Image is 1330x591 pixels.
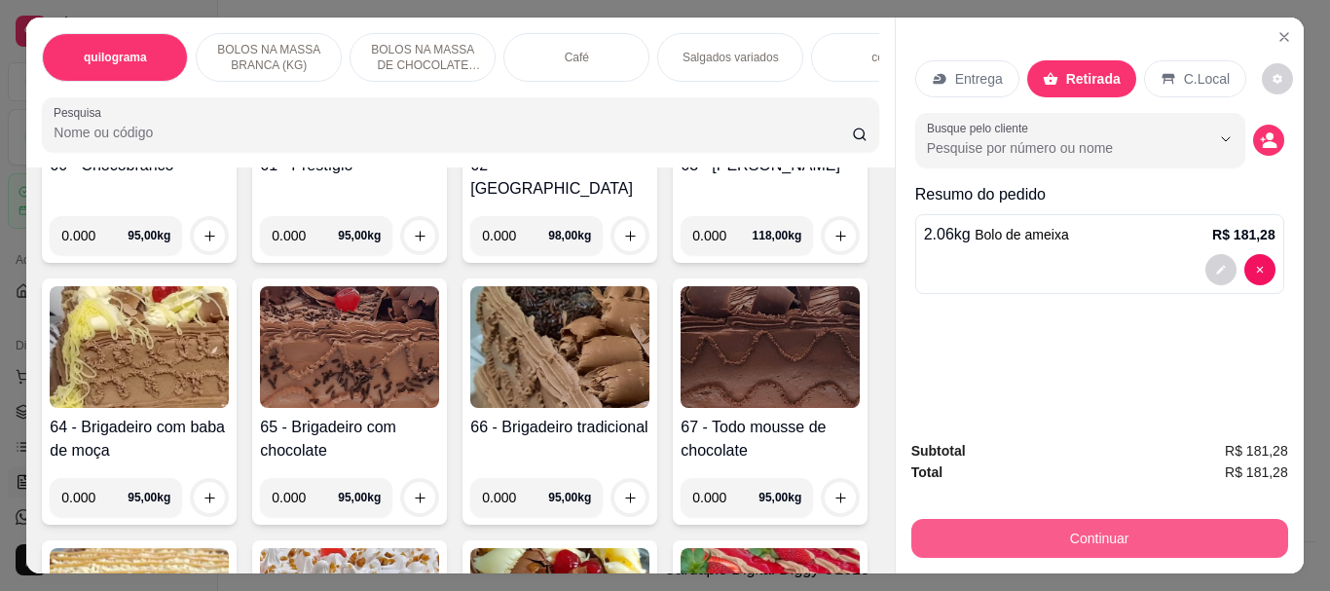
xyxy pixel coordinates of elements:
input: 0.00 [482,216,548,255]
p: Entrega [955,69,1003,89]
input: Pesquisa [54,123,852,142]
label: Busque pelo cliente [927,120,1035,136]
button: decrease-product-quantity [1253,125,1284,156]
h4: 65 - Brigadeiro com chocolate [260,416,439,462]
img: product-image [681,286,860,408]
button: decrease-product-quantity [1244,254,1275,285]
p: C.Local [1184,69,1230,89]
input: 0.00 [61,478,128,517]
p: quilograma [84,50,147,65]
button: Show suggestions [1210,124,1241,155]
img: product-image [260,286,439,408]
button: decrease-product-quantity [1262,63,1293,94]
button: increase-product-quantity [614,220,646,251]
img: product-image [470,286,649,408]
span: R$ 181,28 [1225,462,1288,483]
p: Salgados variados [683,50,779,65]
button: increase-product-quantity [825,220,856,251]
button: increase-product-quantity [194,220,225,251]
button: increase-product-quantity [614,482,646,513]
p: R$ 181,28 [1212,225,1275,244]
p: BOLOS NA MASSA BRANCA (KG) [212,42,325,73]
button: increase-product-quantity [404,482,435,513]
input: Busque pelo cliente [927,138,1179,158]
h4: 62 - [GEOGRAPHIC_DATA] [470,154,649,201]
img: product-image [50,286,229,408]
button: increase-product-quantity [404,220,435,251]
input: 0.00 [272,216,338,255]
h4: 67 - Todo mousse de chocolate [681,416,860,462]
input: 0.00 [692,216,752,255]
button: increase-product-quantity [194,482,225,513]
label: Pesquisa [54,104,108,121]
strong: Total [911,464,942,480]
p: copo [871,50,897,65]
h4: 64 - Brigadeiro com baba de moça [50,416,229,462]
p: Café [565,50,589,65]
input: 0.00 [272,478,338,517]
p: Retirada [1066,69,1121,89]
button: increase-product-quantity [825,482,856,513]
button: Close [1269,21,1300,53]
p: 2.06 kg [924,223,1069,246]
p: BOLOS NA MASSA DE CHOCOLATE preço por (KG) [366,42,479,73]
button: decrease-product-quantity [1205,254,1237,285]
h4: 66 - Brigadeiro tradicional [470,416,649,439]
span: Bolo de ameixa [975,227,1069,242]
span: R$ 181,28 [1225,440,1288,462]
strong: Subtotal [911,443,966,459]
p: Resumo do pedido [915,183,1284,206]
input: 0.00 [61,216,128,255]
input: 0.00 [692,478,758,517]
input: 0.00 [482,478,548,517]
button: Continuar [911,519,1288,558]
